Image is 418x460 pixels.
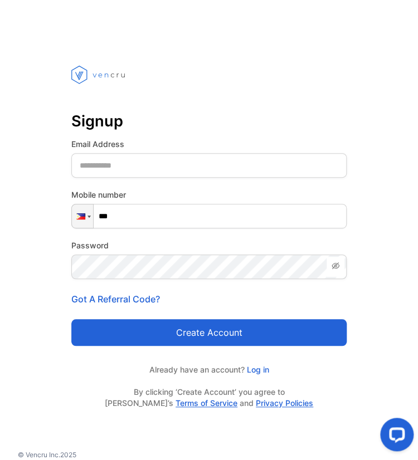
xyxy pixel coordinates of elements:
[71,108,347,135] p: Signup
[99,386,319,409] p: By clicking ‘Create Account’ you agree to [PERSON_NAME]’s and
[71,319,347,346] button: Create account
[245,365,269,374] a: Log in
[71,189,347,200] label: Mobile number
[71,138,347,150] label: Email Address
[71,364,347,375] p: Already have an account?
[71,45,127,105] img: vencru logo
[71,239,347,251] label: Password
[72,204,93,228] div: Philippines: + 63
[371,413,418,460] iframe: LiveChat chat widget
[176,398,237,408] a: Terms of Service
[71,292,347,306] p: Got A Referral Code?
[256,398,313,408] a: Privacy Policies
